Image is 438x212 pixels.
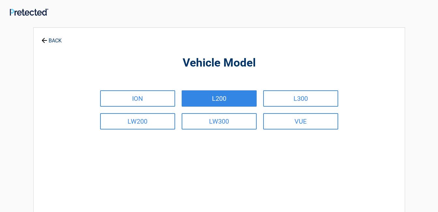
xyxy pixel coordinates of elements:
[182,90,257,107] a: L200
[10,8,48,15] img: Main Logo
[182,113,257,129] a: LW300
[100,113,175,129] a: LW200
[100,90,175,107] a: ION
[40,32,63,43] a: BACK
[69,55,369,71] h2: Vehicle Model
[263,113,338,129] a: VUE
[263,90,338,107] a: L300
